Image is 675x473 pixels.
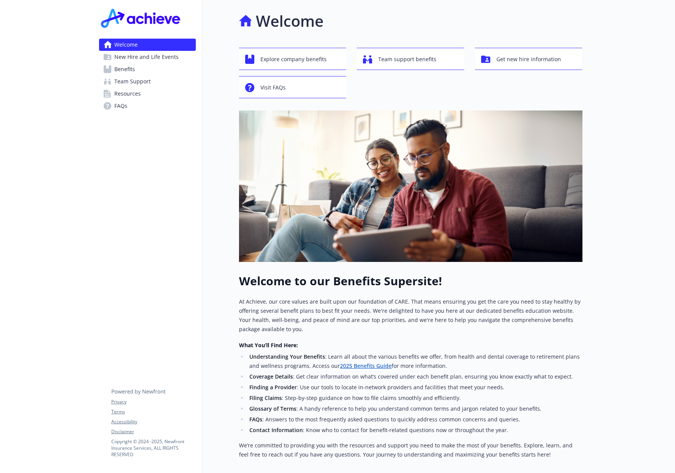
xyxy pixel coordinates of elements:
[111,398,195,405] a: Privacy
[247,393,582,403] li: : Step-by-step guidance on how to file claims smoothly and efficiently.
[496,52,561,67] span: Get new hire information
[256,10,324,33] h1: Welcome
[378,52,436,67] span: Team support benefits
[111,418,195,425] a: Accessibility
[111,428,195,435] a: Disclaimer
[247,383,582,392] li: : Use our tools to locate in-network providers and facilities that meet your needs.
[247,404,582,413] li: : A handy reference to help you understand common terms and jargon related to your benefits.
[260,80,286,95] span: Visit FAQs
[249,384,297,391] strong: Finding a Provider
[239,341,298,349] strong: What You’ll Find Here:
[99,75,196,88] a: Team Support
[99,51,196,63] a: New Hire and Life Events
[239,297,582,334] p: At Achieve, our core values are built upon our foundation of CARE. That means ensuring you get th...
[249,373,293,380] strong: Coverage Details
[114,75,151,88] span: Team Support
[111,438,195,458] p: Copyright © 2024 - 2025 , Newfront Insurance Services, ALL RIGHTS RESERVED
[260,52,327,67] span: Explore company benefits
[249,416,262,423] strong: FAQs
[114,39,138,51] span: Welcome
[99,63,196,75] a: Benefits
[247,372,582,381] li: : Get clear information on what’s covered under each benefit plan, ensuring you know exactly what...
[340,362,392,369] a: 2025 Benefits Guide
[114,63,135,75] span: Benefits
[249,426,303,434] strong: Contact Information
[239,76,346,98] button: Visit FAQs
[249,394,282,401] strong: Filing Claims
[239,441,582,459] p: We’re committed to providing you with the resources and support you need to make the most of your...
[247,415,582,424] li: : Answers to the most frequently asked questions to quickly address common concerns and queries.
[249,405,296,412] strong: Glossary of Terms
[249,353,325,360] strong: Understanding Your Benefits
[114,51,179,63] span: New Hire and Life Events
[99,100,196,112] a: FAQs
[114,100,127,112] span: FAQs
[357,48,464,70] button: Team support benefits
[475,48,582,70] button: Get new hire information
[111,408,195,415] a: Terms
[239,48,346,70] button: Explore company benefits
[239,274,582,288] h1: Welcome to our Benefits Supersite!
[114,88,141,100] span: Resources
[99,88,196,100] a: Resources
[247,426,582,435] li: : Know who to contact for benefit-related questions now or throughout the year.
[247,352,582,371] li: : Learn all about the various benefits we offer, from health and dental coverage to retirement pl...
[99,39,196,51] a: Welcome
[239,111,582,262] img: overview page banner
